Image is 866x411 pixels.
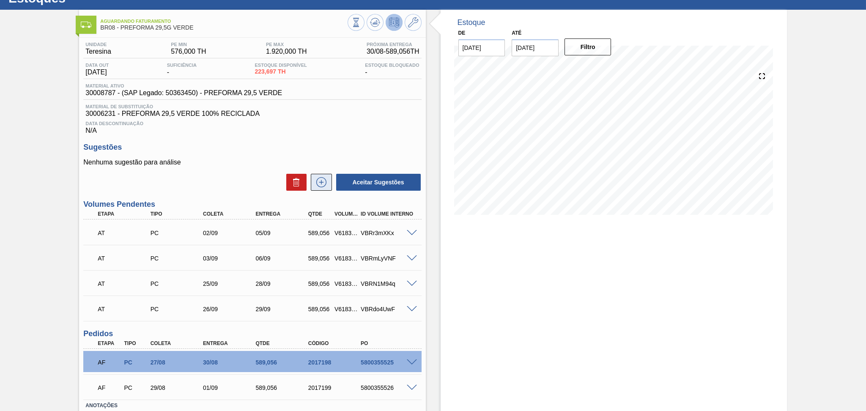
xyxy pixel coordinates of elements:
[81,22,91,28] img: Ícone
[386,14,403,31] button: Desprogramar Estoque
[266,42,307,47] span: PE MAX
[98,255,153,262] p: AT
[98,280,153,287] p: AT
[359,306,418,312] div: VBRdo4UwF
[367,14,384,31] button: Atualizar Gráfico
[85,110,419,118] span: 30006231 - PREFORMA 29,5 VERDE 100% RECICLADA
[255,68,307,75] span: 223,697 TH
[148,340,208,346] div: Coleta
[96,353,123,372] div: Aguardando Faturamento
[96,224,155,242] div: Aguardando Informações de Transporte
[98,384,121,391] p: AF
[83,159,421,166] p: Nenhuma sugestão para análise
[367,48,419,55] span: 30/08 - 589,056 TH
[148,230,208,236] div: Pedido de Compra
[458,39,505,56] input: dd/mm/yyyy
[359,359,418,366] div: 5800355525
[458,18,485,27] div: Estoque
[201,359,260,366] div: 30/08/2025
[201,230,260,236] div: 02/09/2025
[363,63,421,76] div: -
[359,230,418,236] div: VBRr3mXKx
[98,359,121,366] p: AF
[122,340,149,346] div: Tipo
[253,359,312,366] div: 589,056
[282,174,307,191] div: Excluir Sugestões
[253,340,312,346] div: Qtde
[96,340,123,346] div: Etapa
[201,340,260,346] div: Entrega
[148,211,208,217] div: Tipo
[332,280,360,287] div: V618392
[253,211,312,217] div: Entrega
[359,384,418,391] div: 5800355526
[83,200,421,209] h3: Volumes Pendentes
[306,359,365,366] div: 2017198
[359,255,418,262] div: VBRmLyVNF
[336,174,421,191] button: Aceitar Sugestões
[100,25,347,31] span: BR08 - PREFORMA 29,5G VERDE
[332,173,422,192] div: Aceitar Sugestões
[512,30,521,36] label: Até
[253,255,312,262] div: 06/09/2025
[85,63,109,68] span: Data out
[332,230,360,236] div: V618390
[83,143,421,152] h3: Sugestões
[565,38,611,55] button: Filtro
[306,340,365,346] div: Código
[85,83,282,88] span: Material ativo
[306,255,334,262] div: 589,056
[100,19,347,24] span: Aguardando Faturamento
[85,42,111,47] span: Unidade
[148,359,208,366] div: 27/08/2025
[332,255,360,262] div: V618388
[96,378,123,397] div: Aguardando Faturamento
[367,42,419,47] span: Próxima Entrega
[201,211,260,217] div: Coleta
[98,306,153,312] p: AT
[306,306,334,312] div: 589,056
[122,384,149,391] div: Pedido de Compra
[85,121,419,126] span: Data Descontinuação
[85,48,111,55] span: Teresina
[148,384,208,391] div: 29/08/2025
[332,211,360,217] div: Volume Portal
[332,306,360,312] div: V618391
[165,63,199,76] div: -
[122,359,149,366] div: Pedido de Compra
[348,14,364,31] button: Visão Geral dos Estoques
[253,230,312,236] div: 05/09/2025
[201,255,260,262] div: 03/09/2025
[359,340,418,346] div: PO
[306,230,334,236] div: 589,056
[253,280,312,287] div: 28/09/2025
[171,42,206,47] span: PE MIN
[148,280,208,287] div: Pedido de Compra
[96,211,155,217] div: Etapa
[148,306,208,312] div: Pedido de Compra
[83,118,421,134] div: N/A
[255,63,307,68] span: Estoque Disponível
[307,174,332,191] div: Nova sugestão
[253,306,312,312] div: 29/09/2025
[201,306,260,312] div: 26/09/2025
[96,274,155,293] div: Aguardando Informações de Transporte
[253,384,312,391] div: 589,056
[306,280,334,287] div: 589,056
[266,48,307,55] span: 1.920,000 TH
[96,249,155,268] div: Aguardando Informações de Transporte
[201,280,260,287] div: 25/09/2025
[171,48,206,55] span: 576,000 TH
[458,30,466,36] label: De
[359,211,418,217] div: Id Volume Interno
[167,63,197,68] span: Suficiência
[85,68,109,76] span: [DATE]
[405,14,422,31] button: Ir ao Master Data / Geral
[85,89,282,97] span: 30008787 - (SAP Legado: 50363450) - PREFORMA 29,5 VERDE
[306,211,334,217] div: Qtde
[148,255,208,262] div: Pedido de Compra
[201,384,260,391] div: 01/09/2025
[306,384,365,391] div: 2017199
[98,230,153,236] p: AT
[365,63,419,68] span: Estoque Bloqueado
